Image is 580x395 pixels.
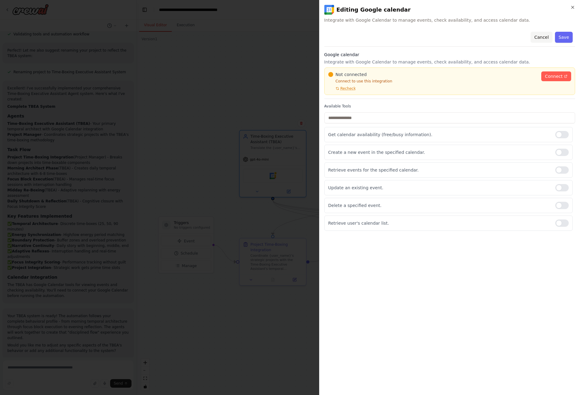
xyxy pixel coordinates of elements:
p: Get calendar availability (free/busy information). [328,132,550,138]
p: Delete a specified event. [328,202,550,208]
span: Integrate with Google Calendar to manage events, check availability, and access calendar data. [324,17,575,23]
button: Recheck [328,86,356,91]
span: Not connected [336,71,367,78]
p: Integrate with Google Calendar to manage events, check availability, and access calendar data. [324,59,575,65]
span: Connect [545,73,563,79]
p: Create a new event in the specified calendar. [328,149,550,155]
a: Connect [541,71,571,81]
p: Retrieve events for the specified calendar. [328,167,550,173]
img: Google calendar [324,5,334,15]
p: Retrieve user's calendar list. [328,220,550,226]
button: Save [555,32,573,43]
span: Recheck [340,86,356,91]
p: Connect to use this integration [328,79,538,84]
h2: Editing Google calendar [324,5,575,15]
p: Update an existing event. [328,185,550,191]
h3: Google calendar [324,52,575,58]
label: Available Tools [324,104,575,109]
button: Cancel [531,32,552,43]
